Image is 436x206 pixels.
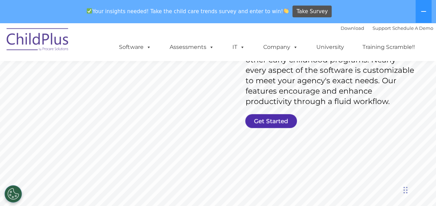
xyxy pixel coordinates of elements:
a: Company [256,40,305,54]
a: IT [225,40,252,54]
span: Take Survey [297,6,328,18]
div: Drag [403,180,408,200]
img: 👏 [283,8,289,14]
font: | [341,25,433,31]
a: Training Scramble!! [356,40,422,54]
a: Assessments [163,40,221,54]
a: Schedule A Demo [392,25,433,31]
a: University [309,40,351,54]
a: Software [112,40,158,54]
img: ChildPlus by Procare Solutions [3,23,72,58]
a: Support [373,25,391,31]
a: Download [341,25,364,31]
iframe: Chat Widget [401,173,436,206]
button: Cookies Settings [5,185,22,203]
img: ✅ [87,8,92,14]
span: Your insights needed! Take the child care trends survey and enter to win! [84,5,292,18]
a: Get Started [245,114,297,128]
rs-layer: ChildPlus is an all-in-one software solution for Head Start, EHS, Migrant, State Pre-K, or other ... [246,34,418,107]
a: Take Survey [292,6,332,18]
